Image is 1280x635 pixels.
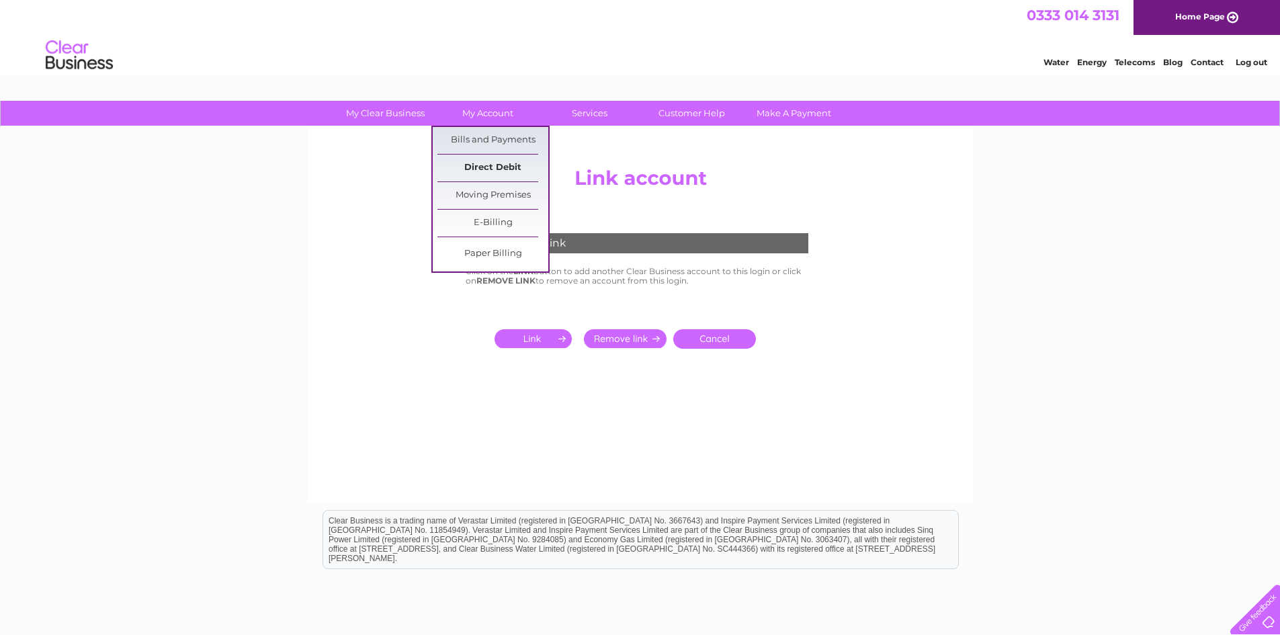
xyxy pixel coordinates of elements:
[1163,57,1183,67] a: Blog
[1115,57,1155,67] a: Telecoms
[495,329,577,348] input: Submit
[323,7,958,65] div: Clear Business is a trading name of Verastar Limited (registered in [GEOGRAPHIC_DATA] No. 3667643...
[466,233,808,253] div: Add/Remove Link
[1027,7,1119,24] a: 0333 014 3131
[437,155,548,181] a: Direct Debit
[673,329,756,349] a: Cancel
[476,276,536,286] b: REMOVE LINK
[738,101,849,126] a: Make A Payment
[534,101,645,126] a: Services
[462,263,818,289] td: Click on the button to add another Clear Business account to this login or click on to remove an ...
[437,127,548,154] a: Bills and Payments
[1043,57,1069,67] a: Water
[1191,57,1224,67] a: Contact
[432,101,543,126] a: My Account
[636,101,747,126] a: Customer Help
[330,101,441,126] a: My Clear Business
[1077,57,1107,67] a: Energy
[437,182,548,209] a: Moving Premises
[437,210,548,237] a: E-Billing
[1236,57,1267,67] a: Log out
[584,329,667,348] input: Submit
[45,35,114,76] img: logo.png
[437,241,548,267] a: Paper Billing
